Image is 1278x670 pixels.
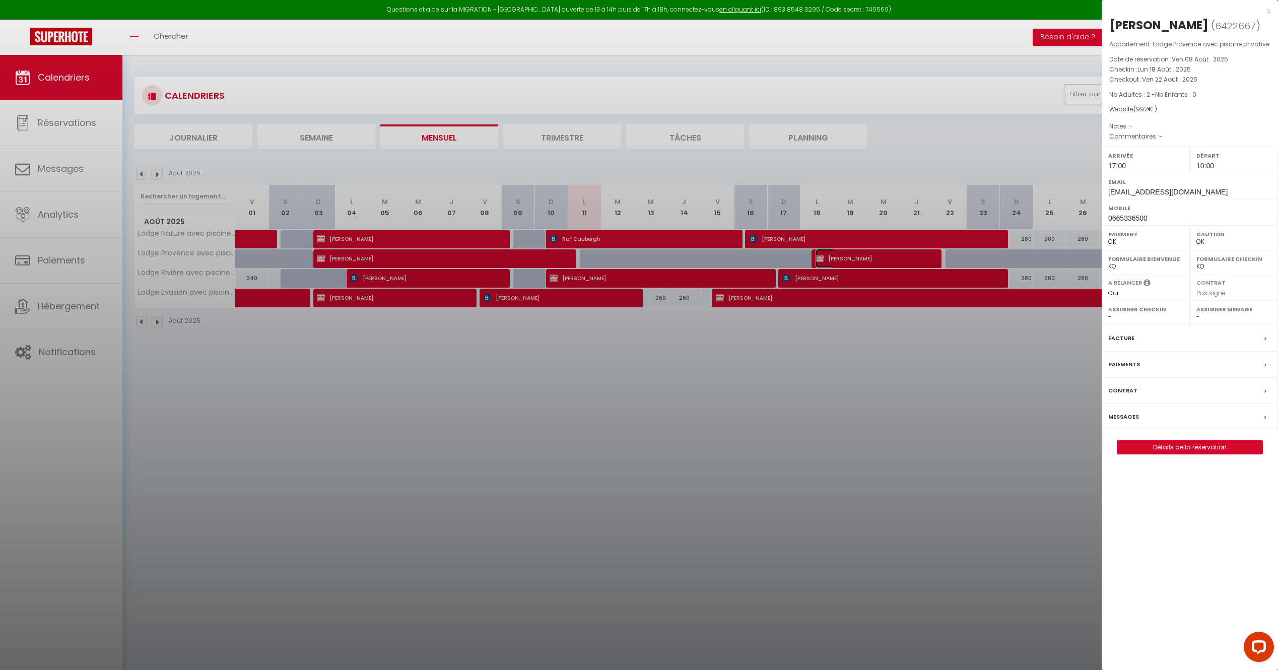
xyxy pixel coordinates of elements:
span: Pas signé [1196,289,1226,297]
label: Assigner Menage [1196,304,1271,314]
button: Détails de la réservation [1117,440,1263,454]
span: 992 [1136,105,1148,113]
span: 6422667 [1215,20,1256,32]
p: Appartement : [1109,39,1270,49]
span: ( ) [1211,19,1260,33]
span: Ven 08 Août . 2025 [1172,55,1228,63]
label: Formulaire Checkin [1196,254,1271,264]
label: Paiements [1108,359,1140,370]
p: Commentaires : [1109,131,1270,142]
label: Messages [1108,412,1139,422]
label: Contrat [1196,279,1226,285]
label: Arrivée [1108,151,1183,161]
p: Date de réservation : [1109,54,1270,64]
span: - [1129,122,1133,130]
span: Lun 18 Août . 2025 [1137,65,1191,74]
span: 10:00 [1196,162,1214,170]
label: Email [1108,177,1271,187]
p: Checkout : [1109,75,1270,85]
label: Contrat [1108,385,1137,396]
span: 17:00 [1108,162,1126,170]
label: Formulaire Bienvenue [1108,254,1183,264]
div: Website [1109,105,1270,114]
span: Lodge Provence avec piscine privative [1153,40,1269,48]
div: x [1102,5,1270,17]
label: Assigner Checkin [1108,304,1183,314]
p: Notes : [1109,121,1270,131]
label: Facture [1108,333,1134,344]
p: Checkin : [1109,64,1270,75]
i: Sélectionner OUI si vous souhaiter envoyer les séquences de messages post-checkout [1144,279,1151,290]
label: Caution [1196,229,1271,239]
span: 0665336500 [1108,214,1148,222]
span: [EMAIL_ADDRESS][DOMAIN_NAME] [1108,188,1228,196]
div: [PERSON_NAME] [1109,17,1208,33]
span: Nb Enfants : 0 [1155,90,1196,99]
label: A relancer [1108,279,1142,287]
label: Mobile [1108,203,1271,213]
label: Départ [1196,151,1271,161]
iframe: LiveChat chat widget [1236,628,1278,670]
span: ( € ) [1133,105,1157,113]
span: Ven 22 Août . 2025 [1142,75,1197,84]
a: Détails de la réservation [1117,441,1262,454]
label: Paiement [1108,229,1183,239]
span: Nb Adultes : 2 - [1109,90,1196,99]
span: - [1159,132,1163,141]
